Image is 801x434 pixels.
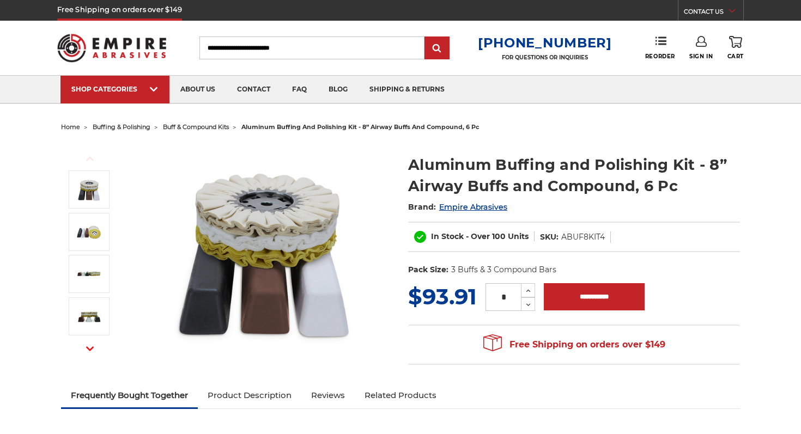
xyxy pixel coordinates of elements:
[77,147,103,170] button: Previous
[466,231,490,241] span: - Over
[684,5,743,21] a: CONTACT US
[226,76,281,103] a: contact
[689,53,713,60] span: Sign In
[727,36,744,60] a: Cart
[408,202,436,212] span: Brand:
[61,383,198,407] a: Frequently Bought Together
[645,36,675,59] a: Reorder
[75,218,102,246] img: Aluminum 8 inch airway buffing wheel and compound kit
[75,260,102,288] img: Aluminum Buffing and Polishing Kit - 8” Airway Buffs and Compound, 6 Pc
[540,231,559,243] dt: SKU:
[318,76,359,103] a: blog
[408,264,448,276] dt: Pack Size:
[359,76,456,103] a: shipping & returns
[77,337,103,360] button: Next
[155,143,373,360] img: 8 inch airway buffing wheel and compound kit for aluminum
[408,283,477,310] span: $93.91
[163,123,229,131] a: buff & compound kits
[645,53,675,60] span: Reorder
[57,27,166,69] img: Empire Abrasives
[301,383,355,407] a: Reviews
[451,264,556,276] dd: 3 Buffs & 3 Compound Bars
[478,54,612,61] p: FOR QUESTIONS OR INQUIRIES
[198,383,301,407] a: Product Description
[431,231,464,241] span: In Stock
[93,123,150,131] a: buffing & polishing
[727,53,744,60] span: Cart
[492,231,506,241] span: 100
[408,154,740,197] h1: Aluminum Buffing and Polishing Kit - 8” Airway Buffs and Compound, 6 Pc
[355,383,446,407] a: Related Products
[75,303,102,330] img: Aluminum Buffing and Polishing Kit - 8” Airway Buffs and Compound, 6 Pc
[169,76,226,103] a: about us
[483,334,665,356] span: Free Shipping on orders over $149
[439,202,507,212] a: Empire Abrasives
[561,231,605,243] dd: ABUF8KIT4
[61,123,80,131] a: home
[71,85,159,93] div: SHOP CATEGORIES
[281,76,318,103] a: faq
[75,176,102,203] img: 8 inch airway buffing wheel and compound kit for aluminum
[241,123,480,131] span: aluminum buffing and polishing kit - 8” airway buffs and compound, 6 pc
[478,35,612,51] a: [PHONE_NUMBER]
[508,231,529,241] span: Units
